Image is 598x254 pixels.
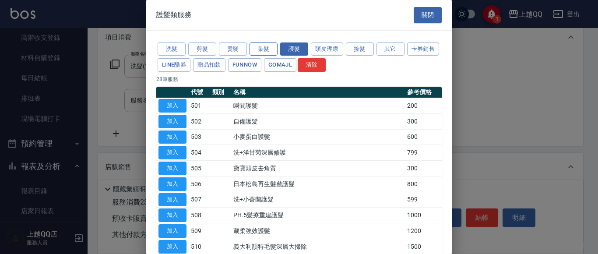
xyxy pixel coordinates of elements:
td: 300 [405,113,442,129]
button: 加入 [158,99,186,113]
td: 300 [405,161,442,176]
button: 頭皮理療 [311,42,343,56]
td: 600 [405,129,442,145]
span: 護髮類服務 [156,11,191,19]
td: 505 [189,161,210,176]
p: 28 筆服務 [156,75,442,83]
button: 清除 [298,58,326,72]
button: FUNNOW [228,58,261,72]
td: 503 [189,129,210,145]
button: 加入 [158,177,186,191]
td: 599 [405,192,442,208]
td: 洗+小蒼蘭護髮 [231,192,405,208]
td: 507 [189,192,210,208]
td: 501 [189,98,210,114]
td: 509 [189,223,210,239]
button: 加入 [158,208,186,222]
td: 黛寶頭皮去角質 [231,161,405,176]
button: 加入 [158,193,186,207]
button: 加入 [158,240,186,254]
button: 燙髮 [219,42,247,56]
th: 代號 [189,87,210,98]
th: 名稱 [231,87,405,98]
button: 加入 [158,162,186,175]
td: 508 [189,208,210,223]
td: 自備護髮 [231,113,405,129]
td: 799 [405,145,442,161]
th: 參考價格 [405,87,442,98]
td: 506 [189,176,210,192]
button: LINE酷券 [158,58,190,72]
td: PH.5髪療重建護髮 [231,208,405,223]
td: 日本松島再生髮敷護髮 [231,176,405,192]
th: 類別 [210,87,232,98]
td: 504 [189,145,210,161]
button: GOMAJL [264,58,296,72]
td: 小麥蛋白護髮 [231,129,405,145]
td: 200 [405,98,442,114]
button: 洗髮 [158,42,186,56]
button: 其它 [376,42,405,56]
button: 接髮 [346,42,374,56]
button: 加入 [158,131,186,144]
td: 1200 [405,223,442,239]
td: 1000 [405,208,442,223]
button: 贈品扣款 [193,58,225,72]
td: 瞬間護髮 [231,98,405,114]
button: 剪髮 [188,42,216,56]
td: 葳柔強效護髮 [231,223,405,239]
button: 關閉 [414,7,442,23]
td: 洗+洋甘菊深層修護 [231,145,405,161]
button: 加入 [158,115,186,128]
button: 加入 [158,146,186,159]
button: 加入 [158,224,186,238]
td: 800 [405,176,442,192]
td: 502 [189,113,210,129]
button: 卡券銷售 [407,42,440,56]
button: 護髮 [280,42,308,56]
button: 染髮 [250,42,278,56]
